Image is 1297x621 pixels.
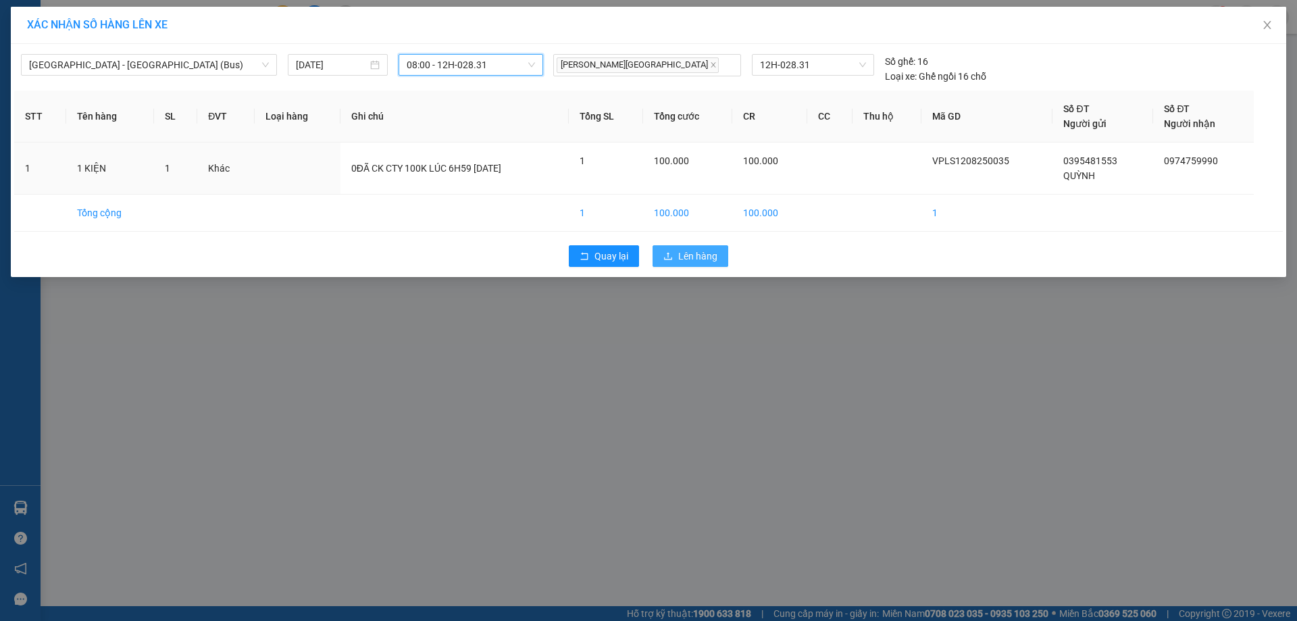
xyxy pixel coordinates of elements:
[569,195,643,232] td: 1
[710,61,717,68] span: close
[340,91,569,143] th: Ghi chú
[557,57,719,73] span: [PERSON_NAME][GEOGRAPHIC_DATA]
[885,69,986,84] div: Ghế ngồi 16 chỗ
[1063,103,1089,114] span: Số ĐT
[197,91,255,143] th: ĐVT
[1164,103,1190,114] span: Số ĐT
[197,143,255,195] td: Khác
[165,163,170,174] span: 1
[853,91,921,143] th: Thu hộ
[1063,155,1117,166] span: 0395481553
[663,251,673,262] span: upload
[27,18,168,31] span: XÁC NHẬN SỐ HÀNG LÊN XE
[1063,118,1107,129] span: Người gửi
[580,251,589,262] span: rollback
[1262,20,1273,30] span: close
[14,91,66,143] th: STT
[66,91,154,143] th: Tên hàng
[885,54,915,69] span: Số ghế:
[1164,118,1215,129] span: Người nhận
[29,55,269,75] span: Lạng Sơn - Hà Nội (Bus)
[1248,7,1286,45] button: Close
[921,195,1052,232] td: 1
[921,91,1052,143] th: Mã GD
[580,155,585,166] span: 1
[569,245,639,267] button: rollbackQuay lại
[255,91,340,143] th: Loại hàng
[351,163,501,174] span: 0ĐÃ CK CTY 100K LÚC 6H59 [DATE]
[885,54,928,69] div: 16
[654,155,689,166] span: 100.000
[732,91,808,143] th: CR
[594,249,628,264] span: Quay lại
[932,155,1009,166] span: VPLS1208250035
[1063,170,1095,181] span: QUỲNH
[678,249,717,264] span: Lên hàng
[569,91,643,143] th: Tổng SL
[1164,155,1218,166] span: 0974759990
[407,55,535,75] span: 08:00 - 12H-028.31
[743,155,778,166] span: 100.000
[885,69,917,84] span: Loại xe:
[14,143,66,195] td: 1
[653,245,728,267] button: uploadLên hàng
[66,195,154,232] td: Tổng cộng
[154,91,197,143] th: SL
[643,195,732,232] td: 100.000
[807,91,852,143] th: CC
[760,55,865,75] span: 12H-028.31
[643,91,732,143] th: Tổng cước
[296,57,367,72] input: 12/08/2025
[732,195,808,232] td: 100.000
[66,143,154,195] td: 1 KIỆN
